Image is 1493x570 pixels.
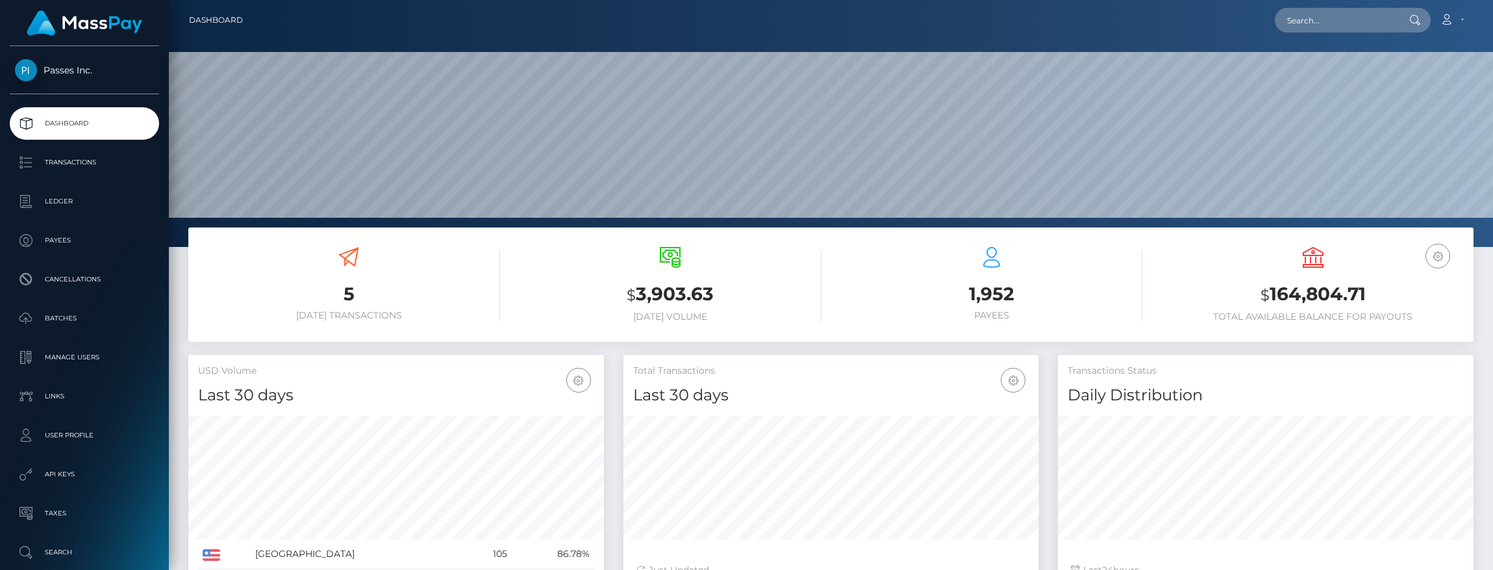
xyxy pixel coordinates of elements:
[198,281,500,307] h3: 5
[27,10,142,36] img: MassPay Logo
[10,64,159,76] span: Passes Inc.
[1162,281,1464,308] h3: 164,804.71
[10,458,159,491] a: API Keys
[15,504,154,523] p: Taxes
[15,153,154,172] p: Transactions
[10,185,159,218] a: Ledger
[251,539,466,569] td: [GEOGRAPHIC_DATA]
[15,426,154,445] p: User Profile
[10,224,159,257] a: Payees
[520,281,822,308] h3: 3,903.63
[15,348,154,367] p: Manage Users
[1261,286,1270,304] small: $
[198,384,594,407] h4: Last 30 days
[198,365,594,378] h5: USD Volume
[15,543,154,562] p: Search
[10,497,159,530] a: Taxes
[15,465,154,484] p: API Keys
[1162,311,1464,322] h6: Total Available Balance for Payouts
[633,365,1029,378] h5: Total Transactions
[198,310,500,321] h6: [DATE] Transactions
[10,341,159,374] a: Manage Users
[189,6,243,34] a: Dashboard
[466,539,512,569] td: 105
[1068,365,1464,378] h5: Transactions Status
[841,310,1143,321] h6: Payees
[841,281,1143,307] h3: 1,952
[15,192,154,211] p: Ledger
[15,387,154,406] p: Links
[15,270,154,289] p: Cancellations
[10,419,159,452] a: User Profile
[15,309,154,328] p: Batches
[10,263,159,296] a: Cancellations
[512,539,594,569] td: 86.78%
[10,107,159,140] a: Dashboard
[1068,384,1464,407] h4: Daily Distribution
[10,146,159,179] a: Transactions
[15,114,154,133] p: Dashboard
[1275,8,1397,32] input: Search...
[10,380,159,413] a: Links
[633,384,1029,407] h4: Last 30 days
[520,311,822,322] h6: [DATE] Volume
[15,59,37,81] img: Passes Inc.
[10,302,159,335] a: Batches
[203,549,220,561] img: US.png
[627,286,636,304] small: $
[10,536,159,569] a: Search
[15,231,154,250] p: Payees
